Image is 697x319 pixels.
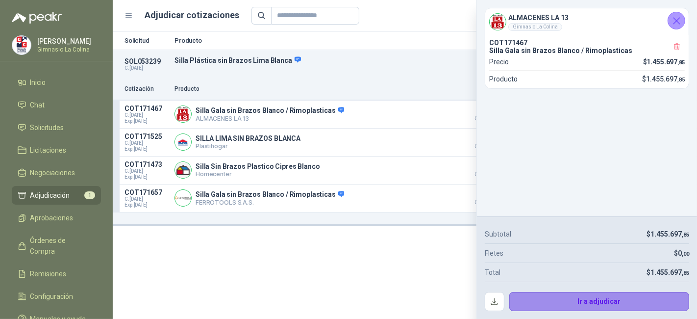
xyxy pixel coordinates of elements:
[12,118,101,137] a: Solicitudes
[460,84,509,94] p: Precio
[12,163,101,182] a: Negociaciones
[175,106,191,122] img: Company Logo
[643,56,685,67] p: $
[196,106,344,115] p: Silla Gala sin Brazos Blanco / Rimoplasticas
[30,122,64,133] span: Solicitudes
[485,267,500,278] p: Total
[460,105,509,121] p: $ 1.455.698
[682,270,689,276] span: ,85
[642,74,685,84] p: $
[460,116,509,121] span: Crédito 30 días
[12,287,101,306] a: Configuración
[30,291,74,302] span: Configuración
[460,160,509,177] p: $ 1.793.050
[84,191,95,199] span: 1
[509,292,690,312] button: Ir a adjudicar
[12,265,101,283] a: Remisiones
[682,251,689,257] span: ,00
[647,229,689,239] p: $
[12,73,101,92] a: Inicio
[124,174,169,180] span: Exp: [DATE]
[124,133,169,140] p: COT171525
[196,142,300,150] p: Plastihogar
[124,65,169,71] p: C: [DATE]
[30,100,45,110] span: Chat
[677,77,685,83] span: ,85
[460,133,509,149] p: $ 1.786.418
[174,84,454,94] p: Producto
[460,188,509,205] p: $ 2.269.925
[196,115,344,122] p: ALMACENES LA 13
[460,172,509,177] span: Crédito 30 días
[30,145,67,156] span: Licitaciones
[646,75,685,83] span: 1.455.697
[12,231,101,261] a: Órdenes de Compra
[175,162,191,178] img: Company Logo
[30,167,75,178] span: Negociaciones
[124,146,169,152] span: Exp: [DATE]
[12,36,31,54] img: Company Logo
[196,190,344,199] p: Silla Gala sin Brazos Blanco / Rimoplasticas
[37,47,99,53] p: Gimnasio La Colina
[12,141,101,159] a: Licitaciones
[489,74,518,84] p: Producto
[124,118,169,124] span: Exp: [DATE]
[196,199,344,206] p: FERROTOOLS S.A.S.
[37,38,99,45] p: [PERSON_NAME]
[460,200,509,205] span: Crédito 30 días
[677,59,685,66] span: ,85
[196,162,320,170] p: Silla Sin Brazos Plastico Cipres Blanco
[485,229,511,239] p: Subtotal
[674,248,689,259] p: $
[196,170,320,178] p: Homecenter
[678,249,689,257] span: 0
[12,186,101,205] a: Adjudicación1
[124,202,169,208] span: Exp: [DATE]
[124,84,169,94] p: Cotización
[30,235,92,257] span: Órdenes de Compra
[460,144,509,149] span: Crédito 30 días
[174,37,544,44] p: Producto
[489,47,685,54] p: Silla Gala sin Brazos Blanco / Rimoplasticas
[175,190,191,206] img: Company Logo
[124,188,169,196] p: COT171657
[489,56,509,67] p: Precio
[12,96,101,114] a: Chat
[12,12,62,24] img: Logo peakr
[124,196,169,202] span: C: [DATE]
[30,268,67,279] span: Remisiones
[124,140,169,146] span: C: [DATE]
[30,213,74,223] span: Aprobaciones
[650,230,689,238] span: 1.455.697
[124,57,169,65] p: SOL053239
[124,160,169,168] p: COT171473
[489,39,685,47] p: COT171467
[30,190,70,201] span: Adjudicación
[124,112,169,118] span: C: [DATE]
[124,105,169,112] p: COT171467
[174,56,544,65] p: Silla Plástica sin Brazos Lima Blanca
[30,77,46,88] span: Inicio
[485,248,503,259] p: Fletes
[647,58,685,66] span: 1.455.697
[145,8,240,22] h1: Adjudicar cotizaciones
[196,134,300,142] p: SILLA LIMA SIN BRAZOS BLANCA
[124,168,169,174] span: C: [DATE]
[647,267,689,278] p: $
[682,232,689,238] span: ,85
[175,134,191,150] img: Company Logo
[124,37,169,44] p: Solicitud
[650,268,689,276] span: 1.455.697
[12,209,101,227] a: Aprobaciones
